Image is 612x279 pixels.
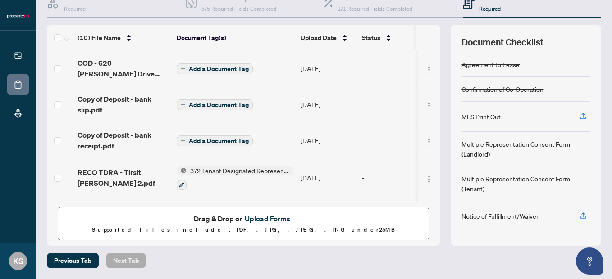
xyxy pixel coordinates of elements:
th: Upload Date [297,25,358,50]
th: Document Tag(s) [173,25,297,50]
button: Open asap [576,247,603,274]
span: 5/5 Required Fields Completed [201,5,276,12]
span: Add a Document Tag [189,138,249,144]
div: Confirmation of Co-Operation [461,84,543,94]
th: Status [358,25,435,50]
span: plus [181,67,185,71]
button: Add a Document Tag [177,63,253,74]
img: Logo [425,175,433,183]
span: Upload Date [301,33,337,43]
div: Multiple Representation Consent Form (Landlord) [461,139,590,159]
span: 1/1 Required Fields Completed [338,5,412,12]
button: Logo [422,97,436,112]
div: - [362,63,431,73]
div: Multiple Representation Consent Form (Tenant) [461,174,590,193]
button: Add a Document Tag [177,99,253,111]
span: plus [181,139,185,143]
div: MLS Print Out [461,112,501,121]
button: Logo [422,61,436,76]
button: Next Tab [106,253,146,268]
img: logo [7,13,29,19]
span: Drag & Drop or [194,213,293,225]
span: plus [181,103,185,107]
span: (10) File Name [78,33,121,43]
span: 372 Tenant Designated Representation Agreement with Company Schedule A [187,166,293,175]
div: Agreement to Lease [461,59,520,69]
td: [DATE] [297,158,358,197]
span: Copy of Deposit - bank slip.pdf [78,94,169,115]
span: RECO TDRA - Tirsit [PERSON_NAME] 2.pdf [78,167,169,189]
button: Add a Document Tag [177,135,253,147]
img: Logo [425,66,433,73]
span: Required [64,5,86,12]
span: Required [479,5,501,12]
td: [DATE] [297,50,358,86]
div: - [362,173,431,183]
img: Logo [425,102,433,109]
div: - [362,135,431,145]
th: (10) File Name [74,25,173,50]
div: Notice of Fulfillment/Waiver [461,211,539,221]
button: Status Icon372 Tenant Designated Representation Agreement with Company Schedule A [177,166,293,190]
td: [DATE] [297,122,358,158]
button: Add a Document Tag [177,99,253,110]
span: Drag & Drop orUpload FormsSupported files include .PDF, .JPG, .JPEG, .PNG under25MB [58,207,429,241]
button: Add a Document Tag [177,63,253,75]
span: Add a Document Tag [189,102,249,108]
span: Previous Tab [54,253,91,268]
td: [DATE] [297,86,358,122]
span: COD - 620 [PERSON_NAME] Drive Lower .pdf [78,58,169,79]
img: Status Icon [177,166,187,175]
span: Document Checklist [461,36,543,49]
td: [DATE] [297,197,358,236]
button: Logo [422,171,436,185]
span: Status [362,33,380,43]
button: Upload Forms [242,213,293,225]
div: - [362,99,431,109]
p: Supported files include .PDF, .JPG, .JPEG, .PNG under 25 MB [64,225,423,235]
span: Add a Document Tag [189,66,249,72]
button: Logo [422,133,436,148]
img: Logo [425,138,433,145]
button: Previous Tab [47,253,99,268]
button: Add a Document Tag [177,135,253,146]
span: KS [13,255,23,267]
span: Copy of Deposit - bank receipt.pdf [78,130,169,151]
